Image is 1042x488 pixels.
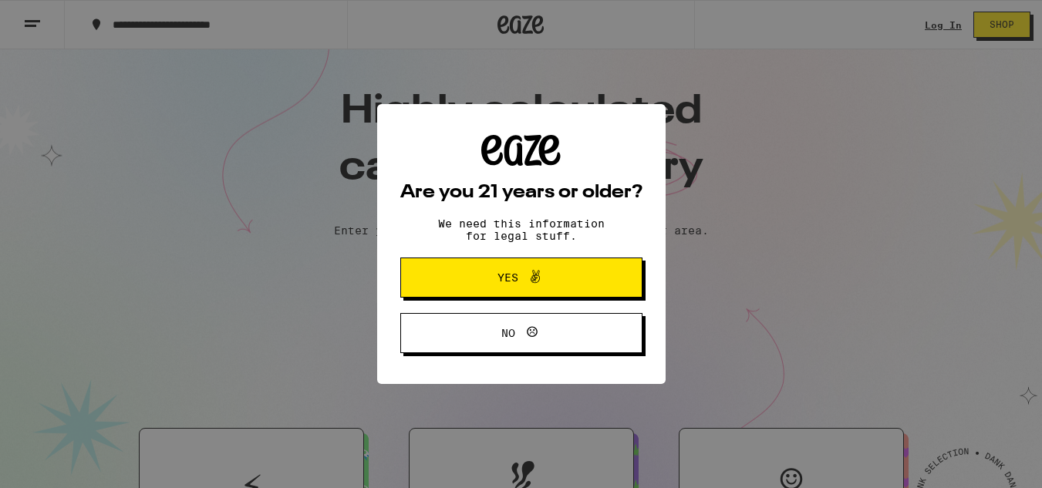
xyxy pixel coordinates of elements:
span: No [501,328,515,338]
h2: Are you 21 years or older? [400,183,642,202]
button: No [400,313,642,353]
p: We need this information for legal stuff. [425,217,618,242]
button: Yes [400,257,642,298]
span: Yes [497,272,518,283]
